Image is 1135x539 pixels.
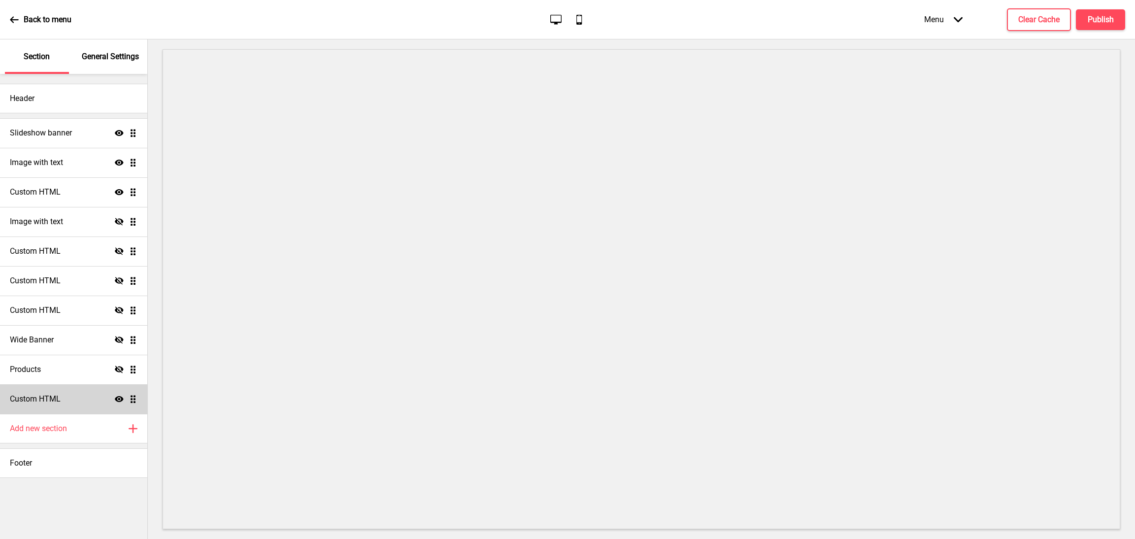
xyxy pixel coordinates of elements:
[10,394,61,404] h4: Custom HTML
[24,51,50,62] p: Section
[10,364,41,375] h4: Products
[10,6,71,33] a: Back to menu
[10,93,34,104] h4: Header
[10,216,63,227] h4: Image with text
[10,157,63,168] h4: Image with text
[10,305,61,316] h4: Custom HTML
[1007,8,1071,31] button: Clear Cache
[10,423,67,434] h4: Add new section
[10,246,61,257] h4: Custom HTML
[1076,9,1125,30] button: Publish
[10,275,61,286] h4: Custom HTML
[10,187,61,198] h4: Custom HTML
[10,335,54,345] h4: Wide Banner
[10,128,72,138] h4: Slideshow banner
[82,51,139,62] p: General Settings
[24,14,71,25] p: Back to menu
[914,5,972,34] div: Menu
[10,458,32,469] h4: Footer
[1088,14,1114,25] h4: Publish
[1018,14,1060,25] h4: Clear Cache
